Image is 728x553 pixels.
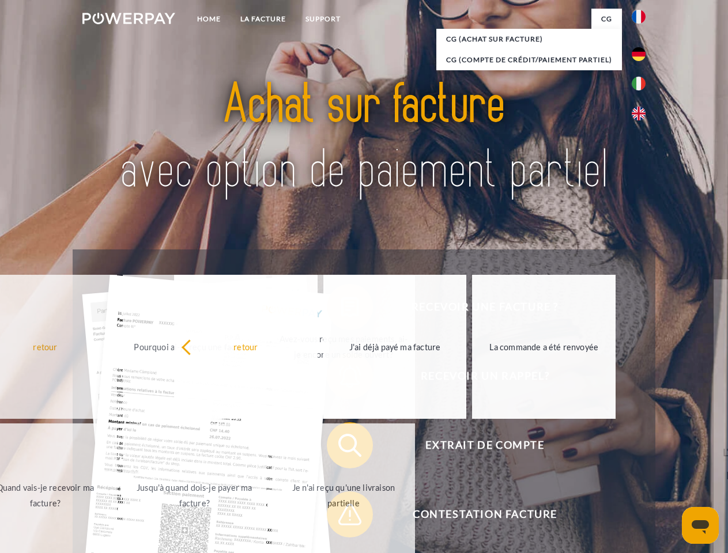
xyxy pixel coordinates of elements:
img: logo-powerpay-white.svg [82,13,175,24]
img: title-powerpay_fr.svg [110,55,618,221]
img: en [632,107,646,120]
div: Pourquoi ai-je reçu une facture? [130,339,259,354]
div: retour [181,339,311,354]
div: J'ai déjà payé ma facture [330,339,460,354]
img: de [632,47,646,61]
div: Je n'ai reçu qu'une livraison partielle [279,480,409,511]
span: Contestation Facture [344,491,626,537]
div: Jusqu'à quand dois-je payer ma facture? [130,480,259,511]
img: it [632,77,646,90]
a: CG (Compte de crédit/paiement partiel) [436,50,622,70]
a: Support [296,9,350,29]
button: Extrait de compte [327,422,627,468]
button: Contestation Facture [327,491,627,537]
span: Extrait de compte [344,422,626,468]
img: fr [632,10,646,24]
a: LA FACTURE [231,9,296,29]
div: La commande a été renvoyée [479,339,609,354]
a: CG [591,9,622,29]
iframe: Bouton de lancement de la fenêtre de messagerie [682,507,719,544]
a: Home [187,9,231,29]
a: CG (achat sur facture) [436,29,622,50]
